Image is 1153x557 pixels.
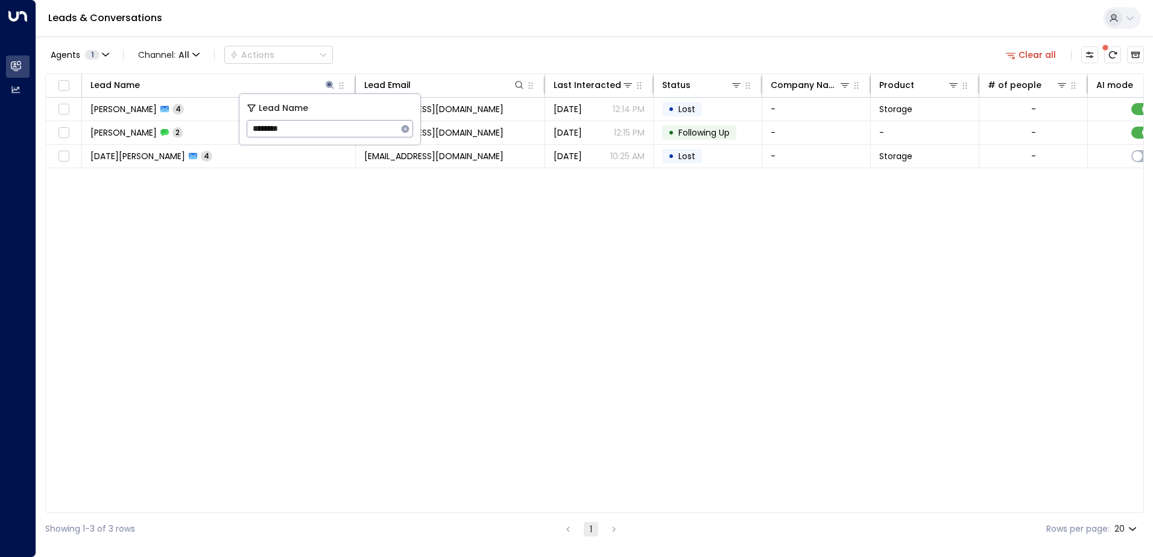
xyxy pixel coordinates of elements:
[90,150,185,162] span: Lucia Martinez
[554,103,582,115] span: Sep 30, 2025
[259,101,308,115] span: Lead Name
[85,50,100,60] span: 1
[988,78,1041,92] div: # of people
[178,50,189,60] span: All
[90,78,336,92] div: Lead Name
[662,78,742,92] div: Status
[1031,103,1036,115] div: -
[879,78,914,92] div: Product
[172,127,183,137] span: 2
[45,523,135,535] div: Showing 1-3 of 3 rows
[560,521,622,537] nav: pagination navigation
[668,99,674,119] div: •
[56,125,71,140] span: Toggle select row
[678,150,695,162] span: Lost
[554,78,621,92] div: Last Interacted
[1031,127,1036,139] div: -
[1104,46,1121,63] span: There are new threads available. Refresh the grid to view the latest updates.
[668,146,674,166] div: •
[224,46,333,64] button: Actions
[668,122,674,143] div: •
[678,127,730,139] span: Following Up
[678,103,695,115] span: Lost
[613,103,645,115] p: 12:14 PM
[56,149,71,164] span: Toggle select row
[1081,46,1098,63] button: Customize
[879,103,912,115] span: Storage
[1001,46,1061,63] button: Clear all
[762,145,871,168] td: -
[133,46,204,63] button: Channel:All
[230,49,274,60] div: Actions
[56,78,71,93] span: Toggle select all
[771,78,839,92] div: Company Name
[554,78,634,92] div: Last Interacted
[879,150,912,162] span: Storage
[364,127,504,139] span: jordiandhayley@outlook.com
[762,121,871,144] td: -
[90,78,140,92] div: Lead Name
[1114,520,1139,538] div: 20
[1031,150,1036,162] div: -
[224,46,333,64] div: Button group with a nested menu
[879,78,959,92] div: Product
[364,150,504,162] span: luxy.gaby@gmail.com
[771,78,851,92] div: Company Name
[172,104,184,114] span: 4
[662,78,690,92] div: Status
[56,102,71,117] span: Toggle select row
[554,150,582,162] span: Sep 05, 2025
[762,98,871,121] td: -
[48,11,162,25] a: Leads & Conversations
[51,51,80,59] span: Agents
[90,103,157,115] span: Hayley Martinez
[90,127,157,139] span: Hayley Martinez
[614,127,645,139] p: 12:15 PM
[610,150,645,162] p: 10:25 AM
[133,46,204,63] span: Channel:
[364,78,525,92] div: Lead Email
[1127,46,1144,63] button: Archived Leads
[554,127,582,139] span: Sep 26, 2025
[988,78,1068,92] div: # of people
[201,151,212,161] span: 4
[364,103,504,115] span: jordiandhayley@outlook.com
[1096,78,1133,92] div: AI mode
[584,522,598,537] button: page 1
[871,121,979,144] td: -
[364,78,411,92] div: Lead Email
[1046,523,1110,535] label: Rows per page:
[45,46,113,63] button: Agents1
